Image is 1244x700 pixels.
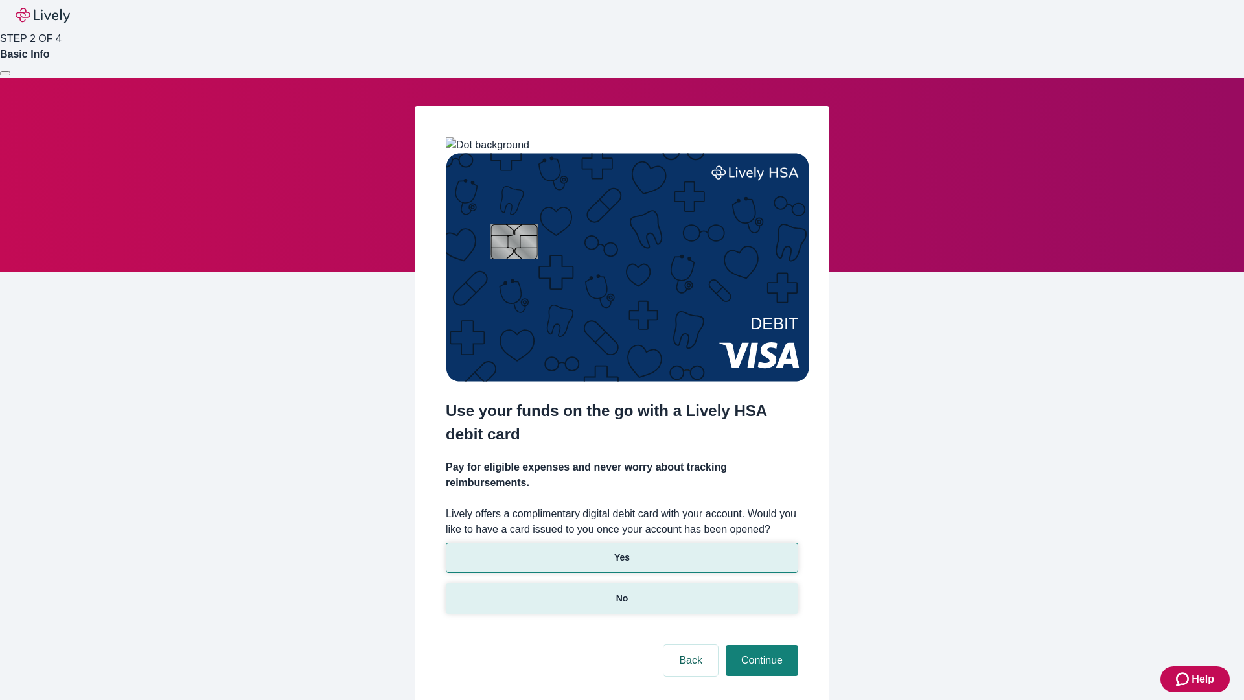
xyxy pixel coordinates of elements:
[616,592,628,605] p: No
[446,542,798,573] button: Yes
[446,153,809,382] img: Debit card
[663,645,718,676] button: Back
[16,8,70,23] img: Lively
[446,460,798,491] h4: Pay for eligible expenses and never worry about tracking reimbursements.
[1192,671,1214,687] span: Help
[446,399,798,446] h2: Use your funds on the go with a Lively HSA debit card
[726,645,798,676] button: Continue
[614,551,630,565] p: Yes
[1176,671,1192,687] svg: Zendesk support icon
[446,137,529,153] img: Dot background
[1160,666,1230,692] button: Zendesk support iconHelp
[446,506,798,537] label: Lively offers a complimentary digital debit card with your account. Would you like to have a card...
[446,583,798,614] button: No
